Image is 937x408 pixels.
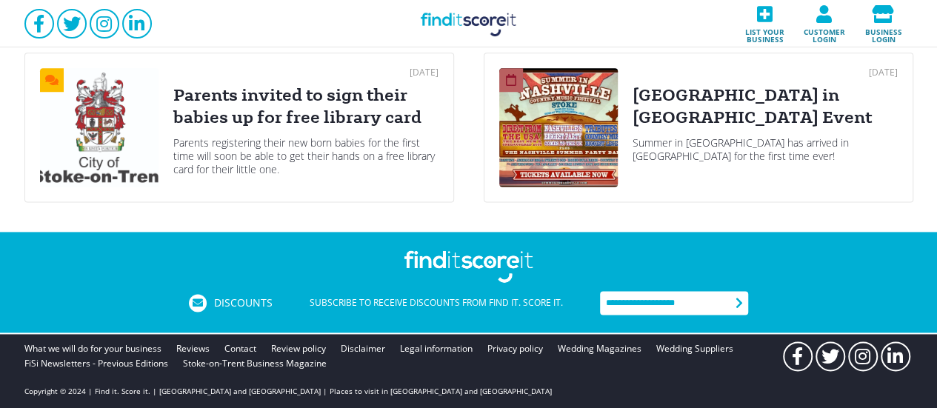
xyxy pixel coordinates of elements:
[400,341,473,356] a: Legal information
[795,1,854,47] a: Customer login
[799,23,850,43] span: Customer login
[214,298,273,308] span: Discounts
[224,341,256,356] a: Contact
[176,341,210,356] a: Reviews
[183,356,327,371] a: Stoke-on-Trent Business Magazine
[740,23,790,43] span: List your business
[858,23,909,43] span: Business login
[173,136,439,176] div: Parents registering their new born babies for the first time will soon be able to get their hands...
[633,136,898,163] div: Summer in [GEOGRAPHIC_DATA] has arrived in [GEOGRAPHIC_DATA] for the first time ever!
[487,341,543,356] a: Privacy policy
[656,341,733,356] a: Wedding Suppliers
[173,68,439,77] div: [DATE]
[173,84,439,129] div: Parents invited to sign their babies up for free library card
[484,53,913,202] a: [DATE][GEOGRAPHIC_DATA] in [GEOGRAPHIC_DATA] EventSummer in [GEOGRAPHIC_DATA] has arrived in [GEO...
[24,53,454,202] a: [DATE]Parents invited to sign their babies up for free library cardParents registering their new ...
[633,84,898,129] div: [GEOGRAPHIC_DATA] in [GEOGRAPHIC_DATA] Event
[341,341,385,356] a: Disclaimer
[24,341,161,356] a: What we will do for your business
[854,1,913,47] a: Business login
[633,68,898,77] div: [DATE]
[271,341,326,356] a: Review policy
[24,386,552,396] p: Copyright © 2024 | Find it. Score it. | [GEOGRAPHIC_DATA] and [GEOGRAPHIC_DATA] | Places to visit...
[273,294,600,312] div: Subscribe to receive discounts from Find it. Score it.
[24,356,168,371] a: FiSi Newsletters - Previous Editions
[558,341,641,356] a: Wedding Magazines
[736,1,795,47] a: List your business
